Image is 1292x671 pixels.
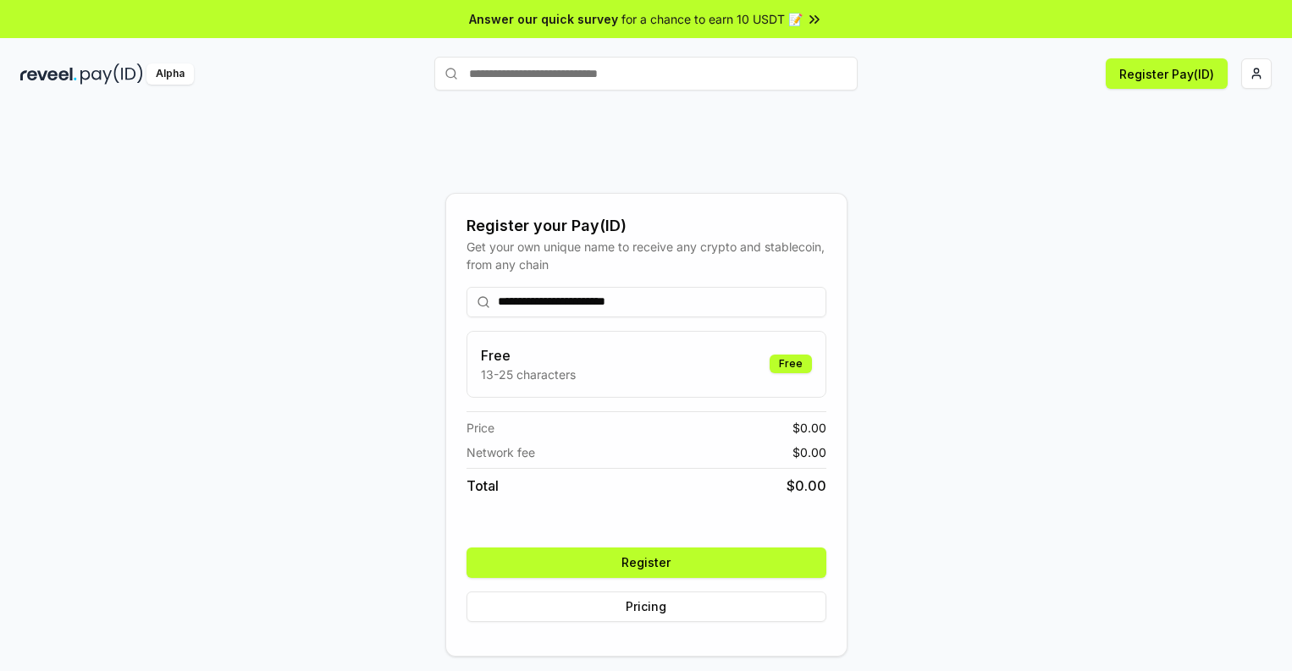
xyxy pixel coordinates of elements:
[20,63,77,85] img: reveel_dark
[80,63,143,85] img: pay_id
[1106,58,1228,89] button: Register Pay(ID)
[792,419,826,437] span: $ 0.00
[467,591,826,622] button: Pricing
[770,355,812,373] div: Free
[467,443,535,461] span: Network fee
[467,547,826,578] button: Register
[787,476,826,496] span: $ 0.00
[467,214,826,238] div: Register your Pay(ID)
[792,443,826,461] span: $ 0.00
[621,10,803,28] span: for a chance to earn 10 USDT 📝
[469,10,618,28] span: Answer our quick survey
[481,366,576,383] p: 13-25 characters
[467,238,826,273] div: Get your own unique name to receive any crypto and stablecoin, from any chain
[467,419,494,437] span: Price
[481,345,576,366] h3: Free
[146,63,194,85] div: Alpha
[467,476,499,496] span: Total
